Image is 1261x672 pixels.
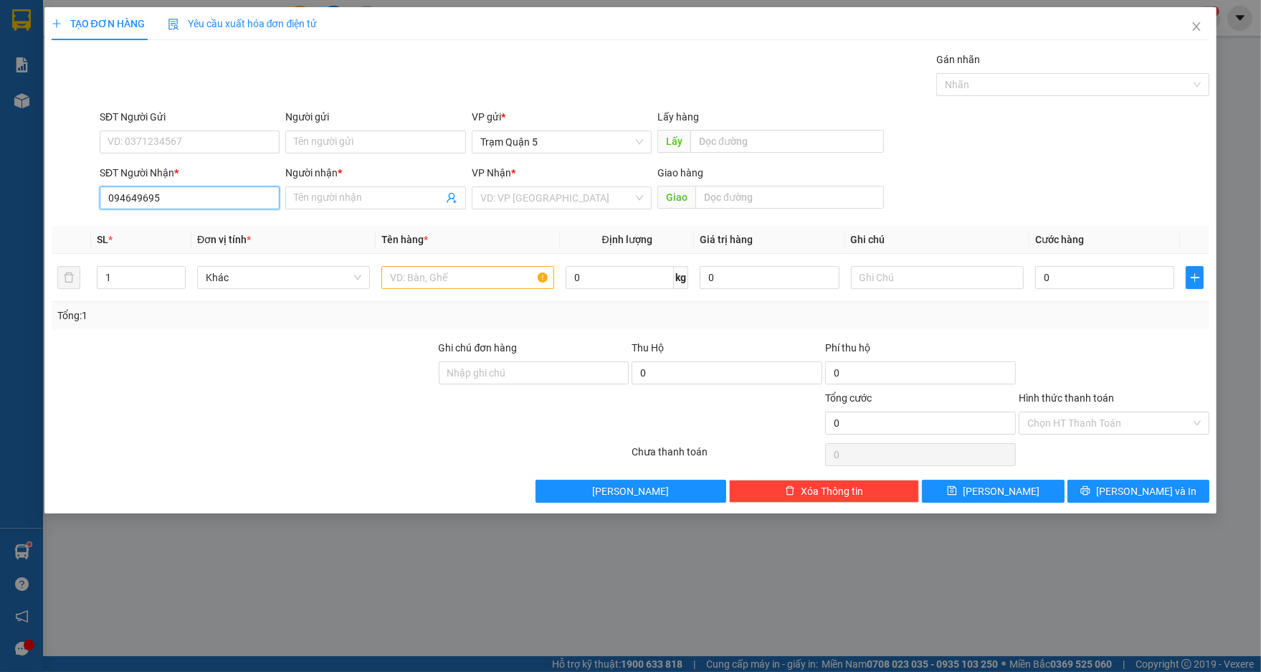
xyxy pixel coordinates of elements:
[536,480,726,503] button: [PERSON_NAME]
[801,483,863,499] span: Xóa Thông tin
[1191,21,1202,32] span: close
[1176,7,1217,47] button: Close
[97,234,108,245] span: SL
[472,167,511,179] span: VP Nhận
[657,111,699,123] span: Lấy hàng
[168,18,318,29] span: Yêu cầu xuất hóa đơn điện tử
[700,266,839,289] input: 0
[963,483,1039,499] span: [PERSON_NAME]
[695,186,884,209] input: Dọc đường
[785,486,795,497] span: delete
[657,186,695,209] span: Giao
[690,130,884,153] input: Dọc đường
[1067,480,1209,503] button: printer[PERSON_NAME] và In
[1186,272,1203,283] span: plus
[1186,266,1204,289] button: plus
[657,130,690,153] span: Lấy
[439,361,629,384] input: Ghi chú đơn hàng
[602,234,652,245] span: Định lượng
[936,54,980,65] label: Gán nhãn
[57,308,487,323] div: Tổng: 1
[657,167,703,179] span: Giao hàng
[1080,486,1090,497] span: printer
[825,392,872,404] span: Tổng cước
[168,19,179,30] img: icon
[381,234,428,245] span: Tên hàng
[197,234,251,245] span: Đơn vị tính
[922,480,1064,503] button: save[PERSON_NAME]
[52,19,62,29] span: plus
[825,340,1016,361] div: Phí thu hộ
[285,165,465,181] div: Người nhận
[729,480,920,503] button: deleteXóa Thông tin
[947,486,957,497] span: save
[446,192,457,204] span: user-add
[52,18,145,29] span: TẠO ĐƠN HÀNG
[480,131,643,153] span: Trạm Quận 5
[845,226,1029,254] th: Ghi chú
[1035,234,1084,245] span: Cước hàng
[851,266,1024,289] input: Ghi Chú
[100,165,280,181] div: SĐT Người Nhận
[472,109,652,125] div: VP gửi
[1019,392,1114,404] label: Hình thức thanh toán
[632,342,664,354] span: Thu Hộ
[57,266,80,289] button: delete
[285,109,465,125] div: Người gửi
[630,444,824,469] div: Chưa thanh toán
[206,267,361,288] span: Khác
[100,109,280,125] div: SĐT Người Gửi
[1096,483,1196,499] span: [PERSON_NAME] và In
[700,234,753,245] span: Giá trị hàng
[381,266,554,289] input: VD: Bàn, Ghế
[592,483,669,499] span: [PERSON_NAME]
[674,266,688,289] span: kg
[439,342,518,354] label: Ghi chú đơn hàng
